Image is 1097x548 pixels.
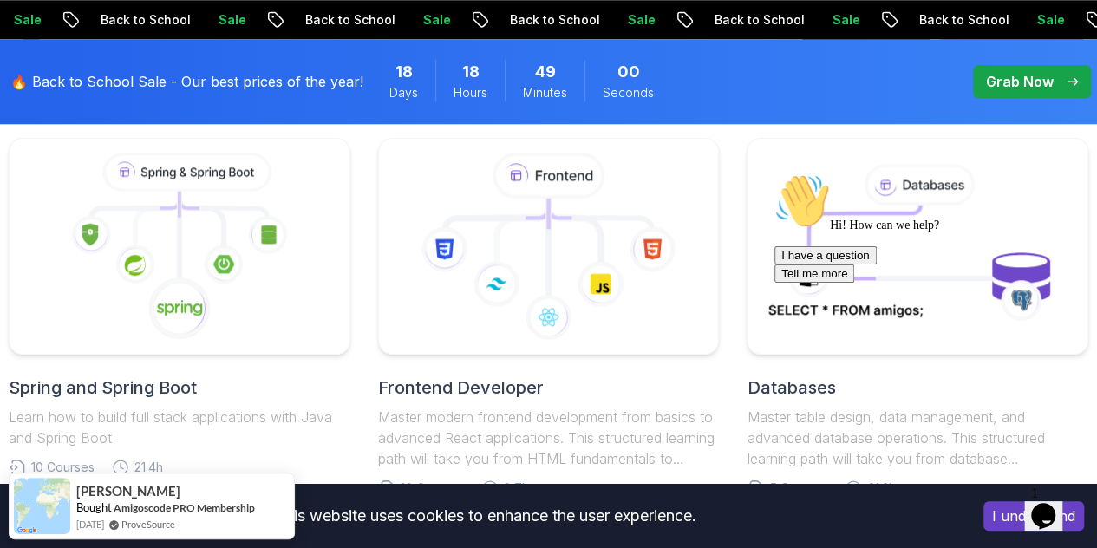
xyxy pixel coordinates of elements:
a: DatabasesMaster table design, data management, and advanced database operations. This structured ... [747,138,1088,497]
p: Master table design, data management, and advanced database operations. This structured learning ... [747,407,1088,469]
p: Learn how to build full stack applications with Java and Spring Boot [9,407,350,448]
p: 🔥 Back to School Sale - Our best prices of the year! [10,71,363,92]
p: Sale [818,11,873,29]
span: Seconds [603,84,654,101]
a: Spring and Spring BootLearn how to build full stack applications with Java and Spring Boot10 Cour... [9,138,350,476]
span: 21.4h [134,459,163,476]
p: Sale [1022,11,1078,29]
div: This website uses cookies to enhance the user experience. [13,497,957,535]
span: Hi! How can we help? [7,52,172,65]
p: Back to School [86,11,204,29]
p: Grab Now [986,71,1054,92]
span: 21.3h [867,479,895,497]
img: :wave: [7,7,62,62]
a: Frontend DeveloperMaster modern frontend development from basics to advanced React applications. ... [378,138,720,497]
span: 5 Courses [769,479,827,497]
p: Master modern frontend development from basics to advanced React applications. This structured le... [378,407,720,469]
h2: Frontend Developer [378,375,720,400]
span: 10 Courses [31,459,95,476]
a: Amigoscode PRO Membership [114,501,255,514]
p: Sale [408,11,464,29]
span: [PERSON_NAME] [76,484,180,499]
span: 0 Seconds [617,60,640,84]
span: 18 Hours [462,60,480,84]
button: Tell me more [7,98,87,116]
div: 👋Hi! How can we help?I have a questionTell me more [7,7,319,116]
span: Hours [454,84,487,101]
h2: Databases [747,375,1088,400]
p: Back to School [904,11,1022,29]
a: ProveSource [121,517,175,532]
p: Back to School [291,11,408,29]
span: [DATE] [76,517,104,532]
span: Days [389,84,418,101]
h2: Spring and Spring Boot [9,375,350,400]
span: Minutes [523,84,567,101]
p: Sale [613,11,669,29]
iframe: chat widget [1024,479,1080,531]
p: Sale [204,11,259,29]
img: provesource social proof notification image [14,478,70,534]
p: Back to School [495,11,613,29]
span: 49 Minutes [535,60,556,84]
span: 10 Courses [401,479,464,497]
p: Back to School [700,11,818,29]
span: 18 Days [395,60,413,84]
iframe: chat widget [767,166,1080,470]
span: 8.7h [504,479,529,497]
button: I have a question [7,80,109,98]
span: Bought [76,500,112,514]
button: Accept cookies [983,501,1084,531]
